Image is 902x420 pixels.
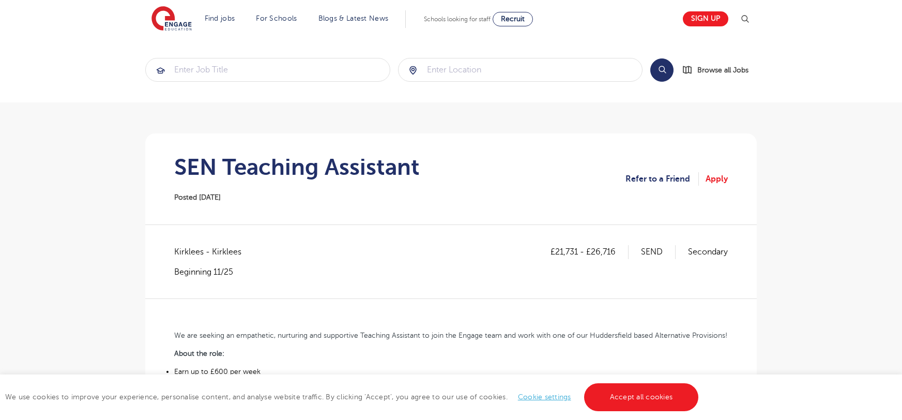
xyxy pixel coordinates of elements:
[682,64,757,76] a: Browse all Jobs
[424,16,491,23] span: Schools looking for staff
[625,172,699,186] a: Refer to a Friend
[683,11,728,26] a: Sign up
[151,6,192,32] img: Engage Education
[205,14,235,22] a: Find jobs
[256,14,297,22] a: For Schools
[493,12,533,26] a: Recruit
[174,266,252,278] p: Beginning 11/25
[650,58,674,82] button: Search
[318,14,389,22] a: Blogs & Latest News
[174,193,221,201] span: Posted [DATE]
[5,393,701,401] span: We use cookies to improve your experience, personalise content, and analyse website traffic. By c...
[145,58,390,82] div: Submit
[501,15,525,23] span: Recruit
[174,350,224,357] b: About the role:
[551,245,629,259] p: £21,731 - £26,716
[174,245,252,259] span: Kirklees - Kirklees
[398,58,643,82] div: Submit
[518,393,571,401] a: Cookie settings
[146,58,390,81] input: Submit
[174,154,420,180] h1: SEN Teaching Assistant
[697,64,748,76] span: Browse all Jobs
[174,329,728,341] p: We are seeking an empathetic, nurturing and supportive Teaching Assistant to join the Engage team...
[584,383,699,411] a: Accept all cookies
[706,172,728,186] a: Apply
[688,245,728,259] p: Secondary
[174,366,728,378] li: Earn up to £600 per week
[641,245,676,259] p: SEND
[399,58,643,81] input: Submit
